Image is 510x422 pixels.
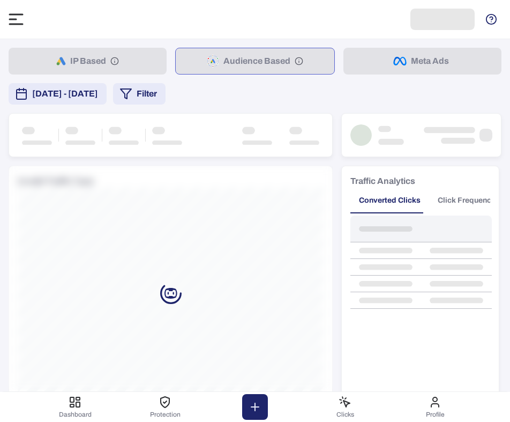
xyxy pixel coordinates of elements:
span: Profile [426,411,445,418]
button: Filter [113,83,166,105]
span: Dashboard [59,411,92,418]
button: Profile [390,392,480,422]
button: Dashboard [30,392,120,422]
h6: Traffic Analytics [350,175,415,188]
span: Clicks [336,411,354,418]
button: [DATE] - [DATE] [9,83,107,105]
span: [DATE] - [DATE] [32,87,98,100]
button: Clicks [300,392,390,422]
button: Converted Clicks [350,188,429,213]
span: Protection [150,411,181,418]
button: Protection [120,392,210,422]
